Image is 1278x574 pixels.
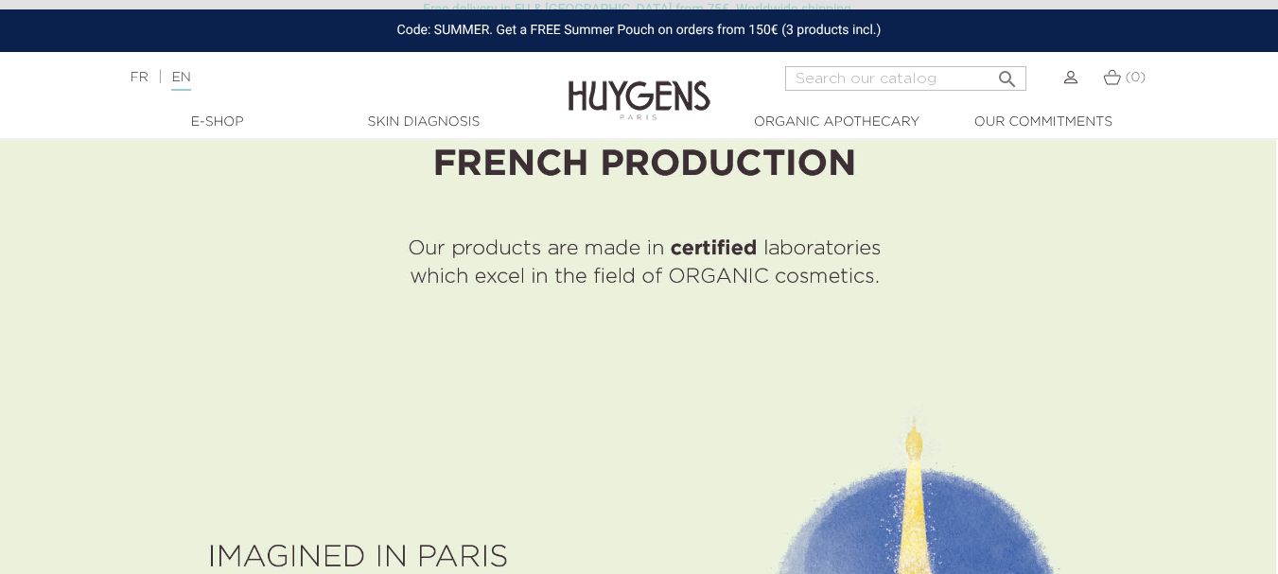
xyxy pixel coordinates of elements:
span: (0) [1125,71,1146,84]
input: Search [785,66,1026,91]
a: Our commitments [949,113,1138,132]
a: EN [171,71,190,91]
a: E-Shop [123,113,312,132]
div: | [121,66,518,89]
i:  [996,62,1019,85]
a: FR [131,71,149,84]
img: Huygens [569,50,710,123]
a: Organic Apothecary [743,113,932,132]
a: Skin Diagnosis [329,113,518,132]
button:  [990,61,1024,86]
